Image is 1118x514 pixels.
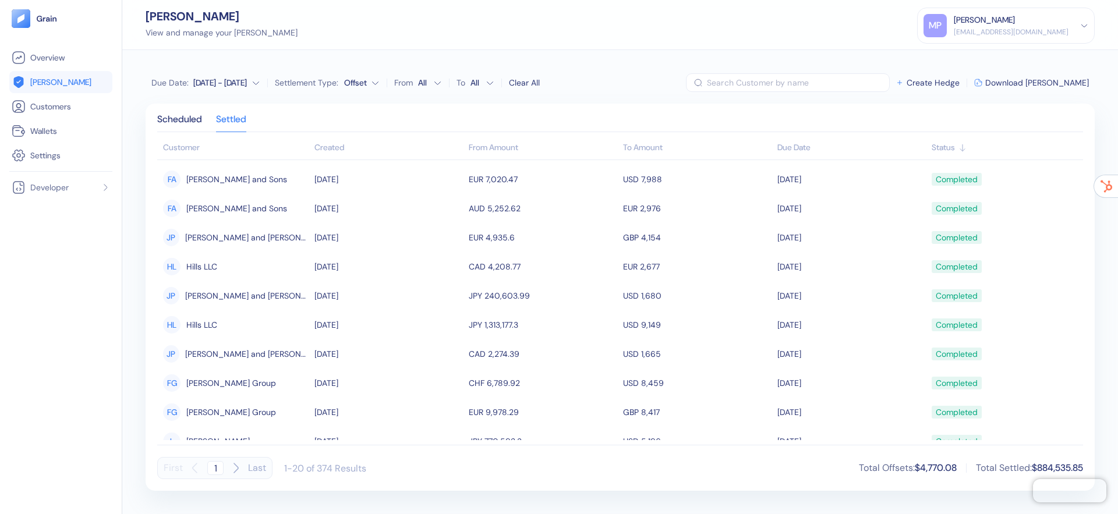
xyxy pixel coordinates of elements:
label: To [457,79,465,87]
div: Sort ascending [314,141,463,154]
div: Completed [936,198,978,218]
span: Jerde, Parker and Beier [185,344,309,364]
div: JP [163,287,179,304]
td: CAD 2,274.39 [466,339,620,368]
button: To [468,73,494,92]
span: Fay and Sons [186,198,287,218]
td: EUR 2,677 [620,252,774,281]
div: MP [924,14,947,37]
span: Wallets [30,125,57,137]
td: [DATE] [312,339,466,368]
a: Customers [12,100,110,114]
td: EUR 7,020.47 [466,165,620,194]
span: Customers [30,101,71,112]
button: Last [248,457,266,479]
td: EUR 4,935.6 [466,223,620,252]
td: EUR 2,976 [620,194,774,223]
span: Hills LLC [186,315,217,335]
td: USD 9,149 [620,310,774,339]
td: [DATE] [774,310,929,339]
div: Completed [936,431,978,451]
img: logo [36,15,58,23]
button: Create Hedge [896,79,960,87]
td: [DATE] [312,398,466,427]
button: Due Date:[DATE] - [DATE] [151,77,260,88]
div: [DATE] - [DATE] [193,77,247,88]
td: JPY 1,313,177.3 [466,310,620,339]
td: [DATE] [774,339,929,368]
label: From [394,79,413,87]
td: [DATE] [312,223,466,252]
button: Download [PERSON_NAME] [974,79,1089,87]
td: [DATE] [774,223,929,252]
td: [DATE] [774,165,929,194]
span: Create Hedge [907,79,960,87]
td: EUR 9,978.29 [466,398,620,427]
td: JPY 770,592.3 [466,427,620,456]
div: View and manage your [PERSON_NAME] [146,27,298,39]
span: Jerde, Parker and Beier [185,228,309,247]
span: Developer [30,182,69,193]
span: Fisher Group [186,402,276,422]
div: Completed [936,373,978,393]
span: [PERSON_NAME] [30,76,91,88]
td: [DATE] [312,368,466,398]
a: Wallets [12,124,110,138]
td: JPY 240,603.99 [466,281,620,310]
div: 1-20 of 374 Results [284,462,366,474]
td: USD 5,196 [620,427,774,456]
span: $884,535.85 [1032,462,1083,474]
div: JP [163,229,179,246]
span: Due Date : [151,77,189,88]
span: Jerde, Parker and Beier [185,286,309,306]
div: Clear All [509,77,540,89]
span: Overview [30,52,65,63]
input: Search Customer by name [707,73,890,92]
div: Sort ascending [777,141,926,154]
div: FA [163,171,181,188]
th: From Amount [466,137,620,160]
td: CAD 4,208.77 [466,252,620,281]
div: Settled [216,115,246,132]
span: $4,770.08 [915,462,957,474]
td: USD 7,988 [620,165,774,194]
td: USD 1,665 [620,339,774,368]
td: AUD 5,252.62 [466,194,620,223]
div: FA [163,200,181,217]
div: Completed [936,228,978,247]
td: USD 1,680 [620,281,774,310]
td: CHF 6,789.92 [466,368,620,398]
td: GBP 4,154 [620,223,774,252]
button: First [164,457,183,479]
td: USD 8,459 [620,368,774,398]
td: GBP 8,417 [620,398,774,427]
td: [DATE] [312,165,466,194]
td: [DATE] [774,194,929,223]
div: JP [163,345,179,363]
th: To Amount [620,137,774,160]
td: [DATE] [312,281,466,310]
span: Settings [30,150,61,161]
div: [PERSON_NAME] [146,10,298,22]
div: [PERSON_NAME] [954,14,1015,26]
div: Completed [936,402,978,422]
td: [DATE] [312,194,466,223]
img: logo-tablet-V2.svg [12,9,30,28]
td: [DATE] [312,310,466,339]
span: Fay and Sons [186,169,287,189]
td: [DATE] [774,398,929,427]
div: Completed [936,169,978,189]
iframe: Chatra live chat [1033,479,1106,502]
td: [DATE] [774,252,929,281]
label: Settlement Type: [275,79,338,87]
div: Total Settled : [976,461,1083,475]
div: HL [163,316,181,334]
div: Sort ascending [932,141,1077,154]
td: [DATE] [774,281,929,310]
div: [EMAIL_ADDRESS][DOMAIN_NAME] [954,27,1069,37]
a: Settings [12,148,110,162]
td: [DATE] [774,368,929,398]
span: Fisher Group [186,373,276,393]
a: Overview [12,51,110,65]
